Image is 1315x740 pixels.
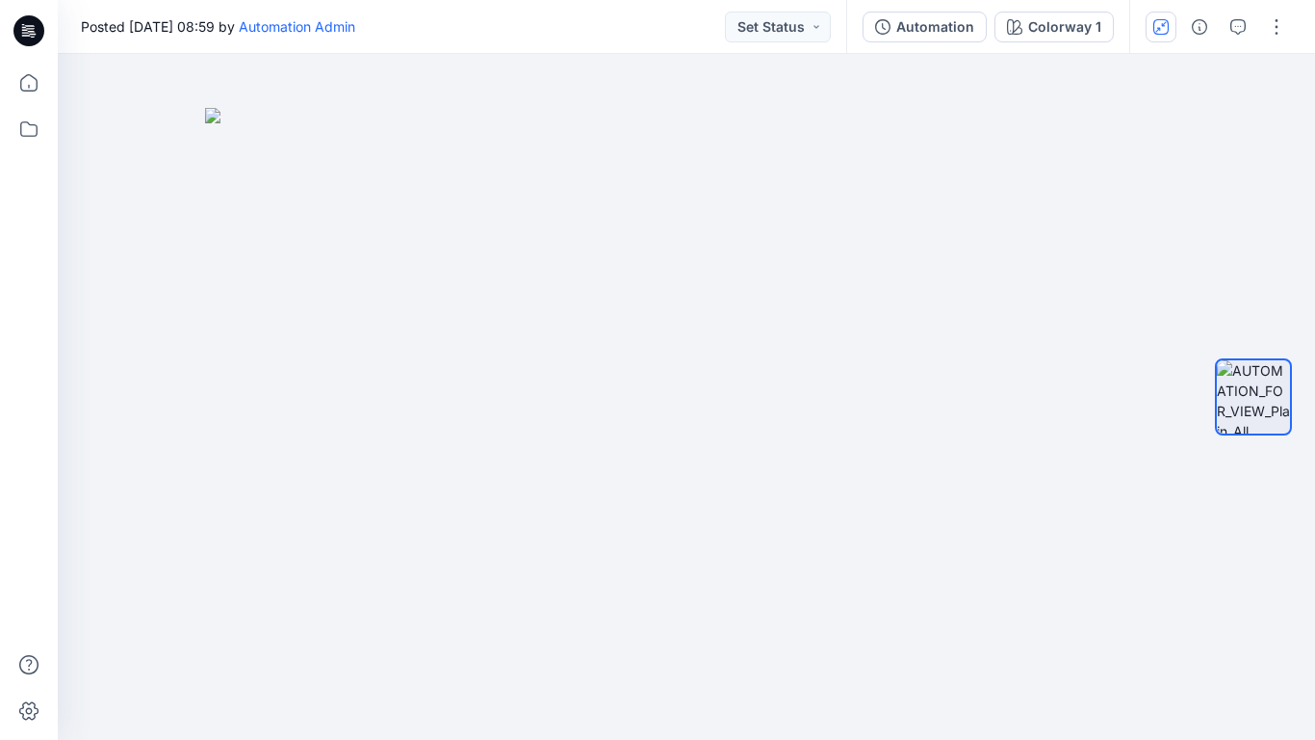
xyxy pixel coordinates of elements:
button: Colorway 1 [994,12,1114,42]
span: Posted [DATE] 08:59 by [81,16,355,37]
img: AUTOMATION_FOR_VIEW_Plain_All colorways (4) [1217,360,1290,434]
button: Details [1184,12,1215,42]
a: Automation Admin [239,18,355,35]
img: eyJhbGciOiJIUzI1NiIsImtpZCI6IjAiLCJzbHQiOiJzZXMiLCJ0eXAiOiJKV1QifQ.eyJkYXRhIjp7InR5cGUiOiJzdG9yYW... [205,108,1168,740]
button: Automation [863,12,987,42]
div: Colorway 1 [1028,16,1101,38]
div: Automation [896,16,974,38]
